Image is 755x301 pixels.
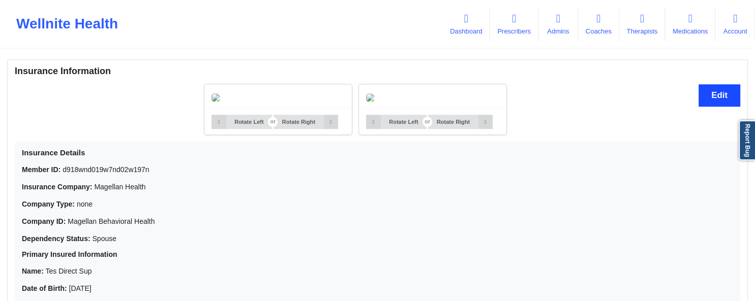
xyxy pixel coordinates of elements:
[22,283,733,293] p: [DATE]
[22,199,733,209] p: none
[212,93,220,102] img: uy8AAAAYdEVYdFRodW1iOjpJbWFnZTo6SGVpZ2h0ADUxMo+NU4EAAAAXdEVYdFRodW1iOjpJbWFnZTo6V2lkdGgANTEyHHwD3...
[366,115,427,129] button: Rotate Left
[490,7,538,41] a: Prescribers
[538,7,578,41] a: Admins
[22,148,733,157] h4: Insurance Details
[22,165,61,174] strong: Member ID:
[22,164,733,175] p: d918wnd019w7nd02w197n
[274,115,338,129] button: Rotate Right
[366,93,374,102] img: uy8AAAAYdEVYdFRodW1iOjpJbWFnZTo6SGVpZ2h0ADUxMo+NU4EAAAAXdEVYdFRodW1iOjpJbWFnZTo6V2lkdGgANTEyHHwD3...
[699,84,740,106] button: Edit
[619,7,665,41] a: Therapists
[22,183,92,191] strong: Insurance Company:
[428,115,493,129] button: Rotate Right
[22,250,733,259] h5: Primary Insured Information
[212,115,272,129] button: Rotate Left
[22,233,733,244] p: Spouse
[22,235,90,243] strong: Dependency Status:
[442,7,490,41] a: Dashboard
[22,182,733,192] p: Magellan Health
[715,7,755,41] a: Account
[739,120,755,160] a: Report Bug
[15,65,740,77] h3: Insurance Information
[22,267,44,275] strong: Name:
[22,200,75,208] strong: Company Type:
[22,216,733,226] p: Magellan Behavioral Health
[578,7,619,41] a: Coaches
[22,217,66,225] strong: Company ID:
[22,284,67,292] strong: Date of Birth:
[22,266,733,276] p: Tes Direct Sup
[665,7,715,41] a: Medications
